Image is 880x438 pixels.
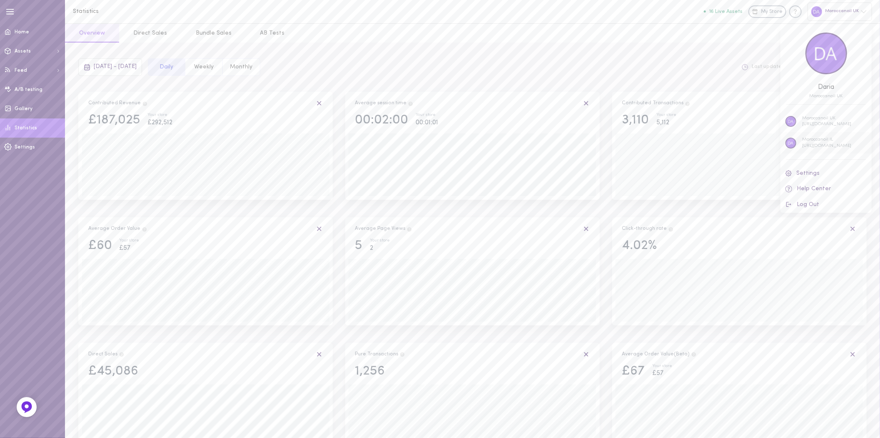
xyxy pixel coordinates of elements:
[802,137,851,143] p: Moroccanoil IL
[20,401,33,413] img: Feedback Button
[780,197,872,213] button: Log Out
[802,143,851,149] p: [URL][DOMAIN_NAME]
[780,84,872,91] div: Daria
[802,116,851,122] p: Moroccanoil UK
[780,181,872,197] a: Help Center
[780,94,872,98] div: 20952
[780,166,872,181] a: Settings
[802,121,851,128] p: [URL][DOMAIN_NAME]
